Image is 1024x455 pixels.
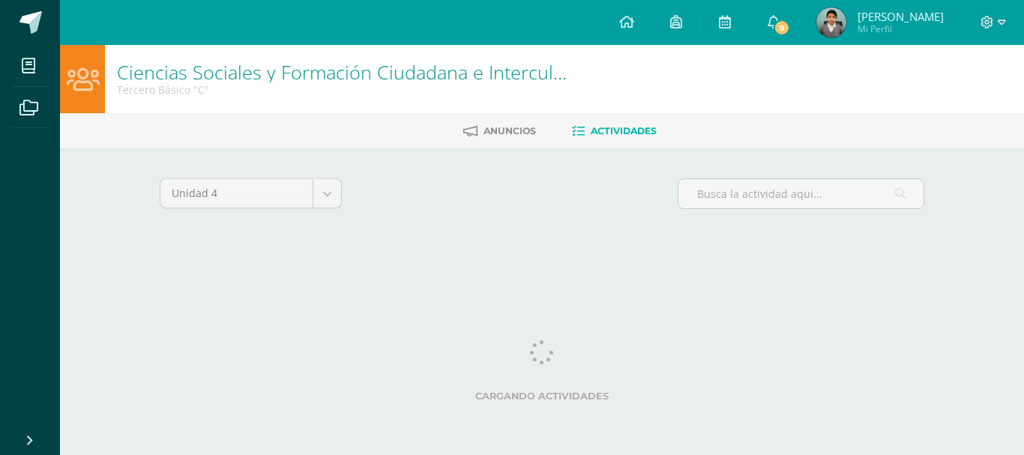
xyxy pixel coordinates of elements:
a: Ciencias Sociales y Formación Ciudadana e Interculturalidad [117,59,629,85]
input: Busca la actividad aquí... [678,179,924,208]
span: Anuncios [484,125,536,136]
span: [PERSON_NAME] [858,9,944,24]
img: 269745d804b312e14dccde29730bcfcb.png [816,7,846,37]
span: Mi Perfil [858,22,944,35]
label: Cargando actividades [160,391,924,402]
a: Anuncios [463,119,536,143]
span: 9 [774,19,790,36]
span: Actividades [591,125,657,136]
span: Unidad 4 [172,179,301,208]
h1: Ciencias Sociales y Formación Ciudadana e Interculturalidad [117,61,567,82]
a: Actividades [572,119,657,143]
a: Unidad 4 [160,179,341,208]
div: Tercero Básico 'C' [117,82,567,97]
